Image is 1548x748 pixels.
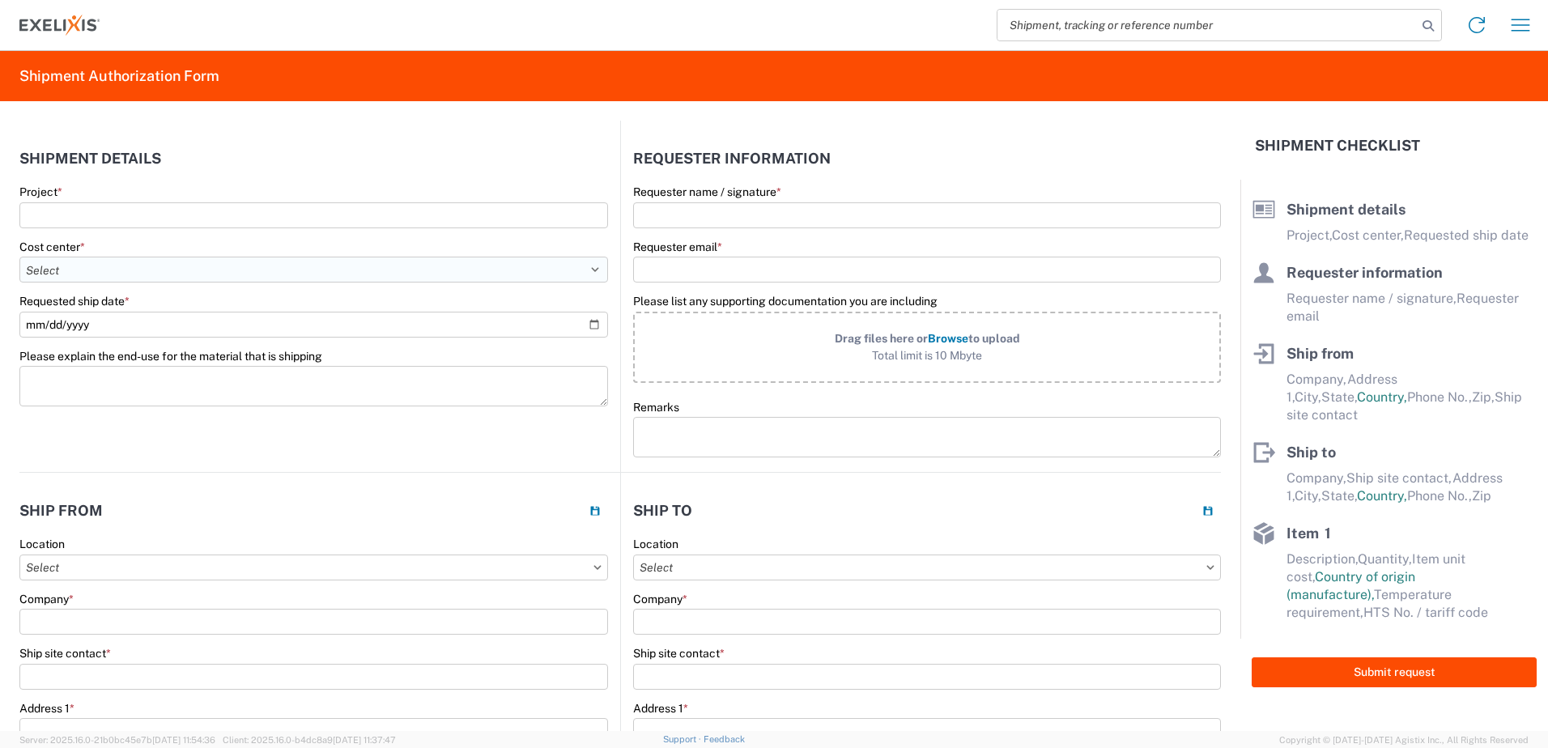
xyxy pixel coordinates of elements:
[835,332,928,345] span: Drag files here or
[633,592,687,606] label: Company
[1357,389,1407,405] span: Country,
[633,555,1221,580] input: Select
[1321,488,1357,504] span: State,
[1286,291,1457,306] span: Requester name / signature,
[1295,488,1321,504] span: City,
[633,537,678,551] label: Location
[333,735,396,745] span: [DATE] 11:37:47
[652,347,1202,364] span: Total limit is 10 Mbyte
[19,294,130,308] label: Requested ship date
[1286,569,1415,602] span: Country of origin (manufacture),
[1286,227,1332,243] span: Project,
[633,503,692,519] h2: Ship to
[997,10,1417,40] input: Shipment, tracking or reference number
[223,735,396,745] span: Client: 2025.16.0-b4dc8a9
[19,349,322,363] label: Please explain the end-use for the material that is shipping
[152,735,215,745] span: [DATE] 11:54:36
[1286,264,1443,281] span: Requester information
[633,151,831,167] h2: Requester information
[1407,389,1472,405] span: Phone No.,
[1286,201,1406,218] span: Shipment details
[1255,136,1420,155] h2: Shipment Checklist
[19,735,215,745] span: Server: 2025.16.0-21b0bc45e7b
[1404,227,1529,243] span: Requested ship date
[1407,488,1472,504] span: Phone No.,
[633,400,679,414] label: Remarks
[1358,551,1412,567] span: Quantity,
[1472,389,1495,405] span: Zip,
[704,734,745,744] a: Feedback
[19,701,74,716] label: Address 1
[1279,733,1529,747] span: Copyright © [DATE]-[DATE] Agistix Inc., All Rights Reserved
[1286,525,1319,542] span: Item
[633,294,1221,308] label: Please list any supporting documentation you are including
[1295,389,1321,405] span: City,
[1357,488,1407,504] span: Country,
[1252,657,1537,687] button: Submit request
[19,592,74,606] label: Company
[19,555,608,580] input: Select
[633,240,722,254] label: Requester email
[19,66,219,86] h2: Shipment Authorization Form
[1321,389,1357,405] span: State,
[19,185,62,199] label: Project
[19,537,65,551] label: Location
[1286,470,1346,486] span: Company,
[1286,345,1354,362] span: Ship from
[633,646,725,661] label: Ship site contact
[928,332,968,345] span: Browse
[633,185,781,199] label: Requester name / signature
[633,701,688,716] label: Address 1
[19,646,111,661] label: Ship site contact
[1286,372,1347,387] span: Company,
[1346,470,1452,486] span: Ship site contact,
[1363,605,1488,620] span: HTS No. / tariff code
[19,503,103,519] h2: Ship from
[1286,444,1336,461] span: Ship to
[968,332,1020,345] span: to upload
[1286,551,1358,567] span: Description,
[1472,488,1491,504] span: Zip
[1332,227,1404,243] span: Cost center,
[1325,525,1331,542] span: 1
[19,151,161,167] h2: Shipment details
[663,734,704,744] a: Support
[19,240,85,254] label: Cost center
